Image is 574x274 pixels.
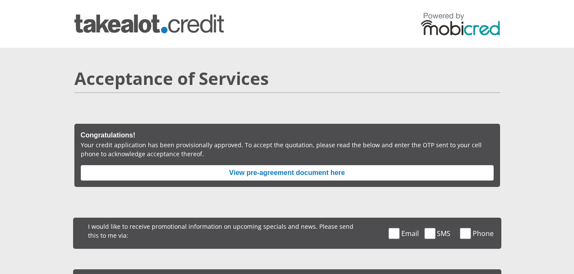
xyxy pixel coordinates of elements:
span: Email [401,228,419,239]
b: Congratulations! [81,131,135,139]
img: takealot_credit logo [74,15,224,33]
button: View pre-agreement document here [81,165,494,181]
p: Your credit application has been provisionally approved. To accept the quotation, please read the... [81,140,494,158]
span: Phone [473,228,494,239]
span: SMS [437,228,450,239]
h2: Acceptance of Services [74,68,500,89]
p: I would like to receive promotional information on upcoming specials and news. Please send this t... [79,218,363,242]
img: powered by mobicred logo [421,12,500,35]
